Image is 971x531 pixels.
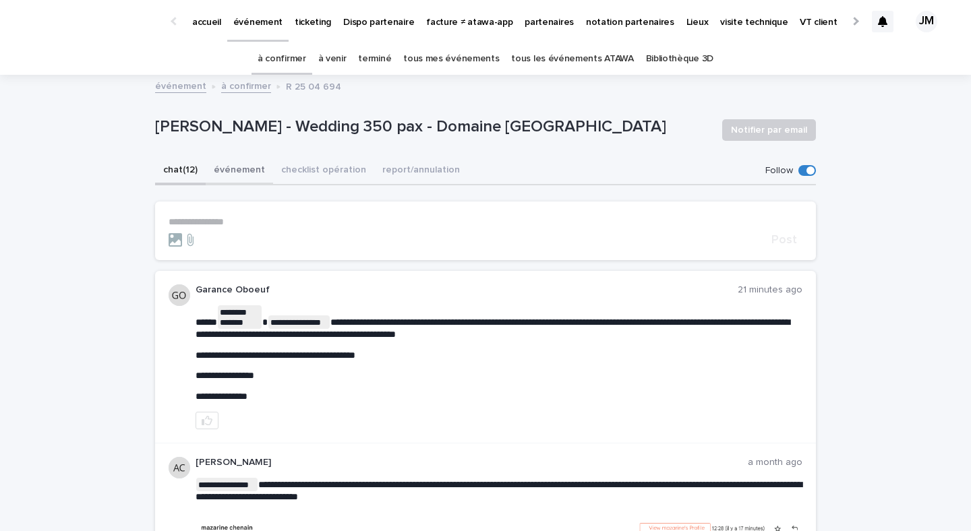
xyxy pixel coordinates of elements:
[731,123,807,137] span: Notifier par email
[511,43,633,75] a: tous les événements ATAWA
[765,165,793,177] p: Follow
[196,284,738,296] p: Garance Oboeuf
[258,43,306,75] a: à confirmer
[766,234,802,246] button: Post
[155,77,206,93] a: événement
[273,157,374,185] button: checklist opération
[358,43,391,75] a: terminé
[646,43,713,75] a: Bibliothèque 3D
[403,43,499,75] a: tous mes événements
[155,157,206,185] button: chat (12)
[748,457,802,468] p: a month ago
[286,78,341,93] p: R 25 04 694
[738,284,802,296] p: 21 minutes ago
[206,157,273,185] button: événement
[155,117,711,137] p: [PERSON_NAME] - Wedding 350 pax - Domaine [GEOGRAPHIC_DATA]
[27,8,158,35] img: Ls34BcGeRexTGTNfXpUC
[221,77,271,93] a: à confirmer
[771,234,797,246] span: Post
[196,412,218,429] button: like this post
[196,457,748,468] p: [PERSON_NAME]
[722,119,816,141] button: Notifier par email
[318,43,347,75] a: à venir
[916,11,937,32] div: JM
[374,157,468,185] button: report/annulation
